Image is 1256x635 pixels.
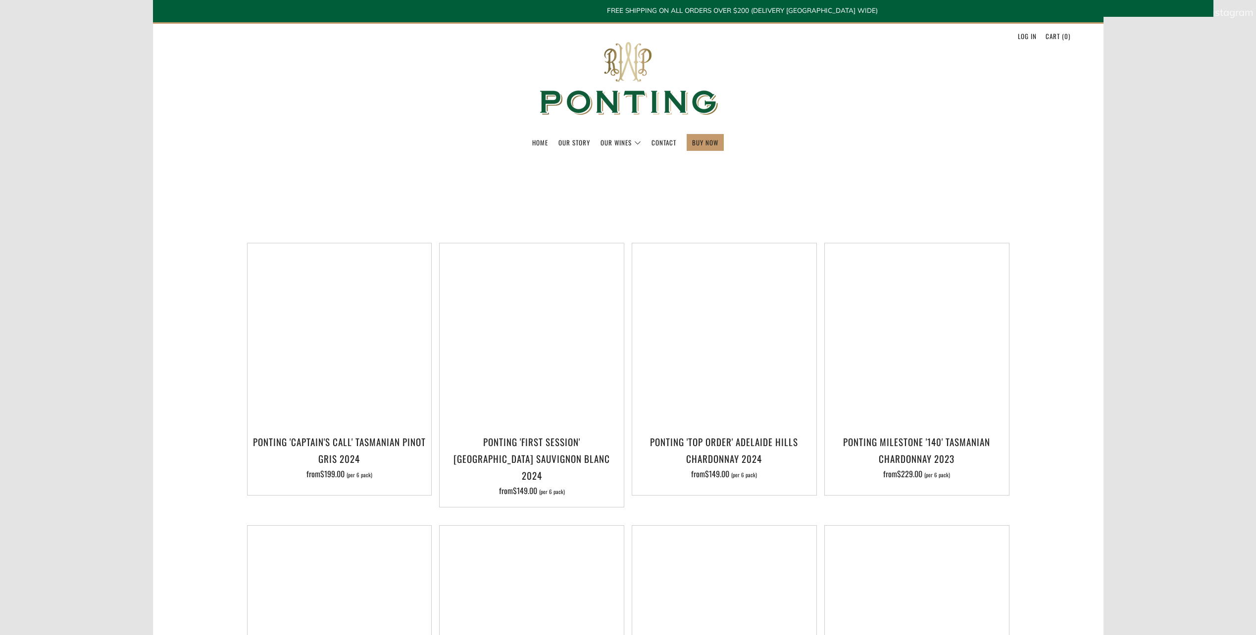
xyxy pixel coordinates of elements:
[306,468,372,480] span: from
[691,468,757,480] span: from
[532,135,548,150] a: Home
[558,135,590,150] a: Our Story
[513,485,537,497] span: $149.00
[1018,28,1037,44] a: Log in
[445,433,619,484] h3: Ponting 'First Session' [GEOGRAPHIC_DATA] Sauvignon Blanc 2024
[440,433,624,495] a: Ponting 'First Session' [GEOGRAPHIC_DATA] Sauvignon Blanc 2024 from$149.00 (per 6 pack)
[705,468,729,480] span: $149.00
[731,472,757,478] span: (per 6 pack)
[539,489,565,495] span: (per 6 pack)
[1046,28,1070,44] a: Cart (0)
[637,433,811,467] h3: Ponting 'Top Order' Adelaide Hills Chardonnay 2024
[248,433,432,483] a: Ponting 'Captain's Call' Tasmanian Pinot Gris 2024 from$199.00 (per 6 pack)
[924,472,950,478] span: (per 6 pack)
[347,472,372,478] span: (per 6 pack)
[1064,31,1068,41] span: 0
[897,468,922,480] span: $229.00
[825,433,1009,483] a: Ponting Milestone '140' Tasmanian Chardonnay 2023 from$229.00 (per 6 pack)
[499,485,565,497] span: from
[252,433,427,467] h3: Ponting 'Captain's Call' Tasmanian Pinot Gris 2024
[652,135,676,150] a: Contact
[830,433,1004,467] h3: Ponting Milestone '140' Tasmanian Chardonnay 2023
[692,135,718,150] a: BUY NOW
[529,24,727,134] img: Ponting Wines
[632,433,816,483] a: Ponting 'Top Order' Adelaide Hills Chardonnay 2024 from$149.00 (per 6 pack)
[883,468,950,480] span: from
[601,135,641,150] a: Our Wines
[320,468,345,480] span: $199.00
